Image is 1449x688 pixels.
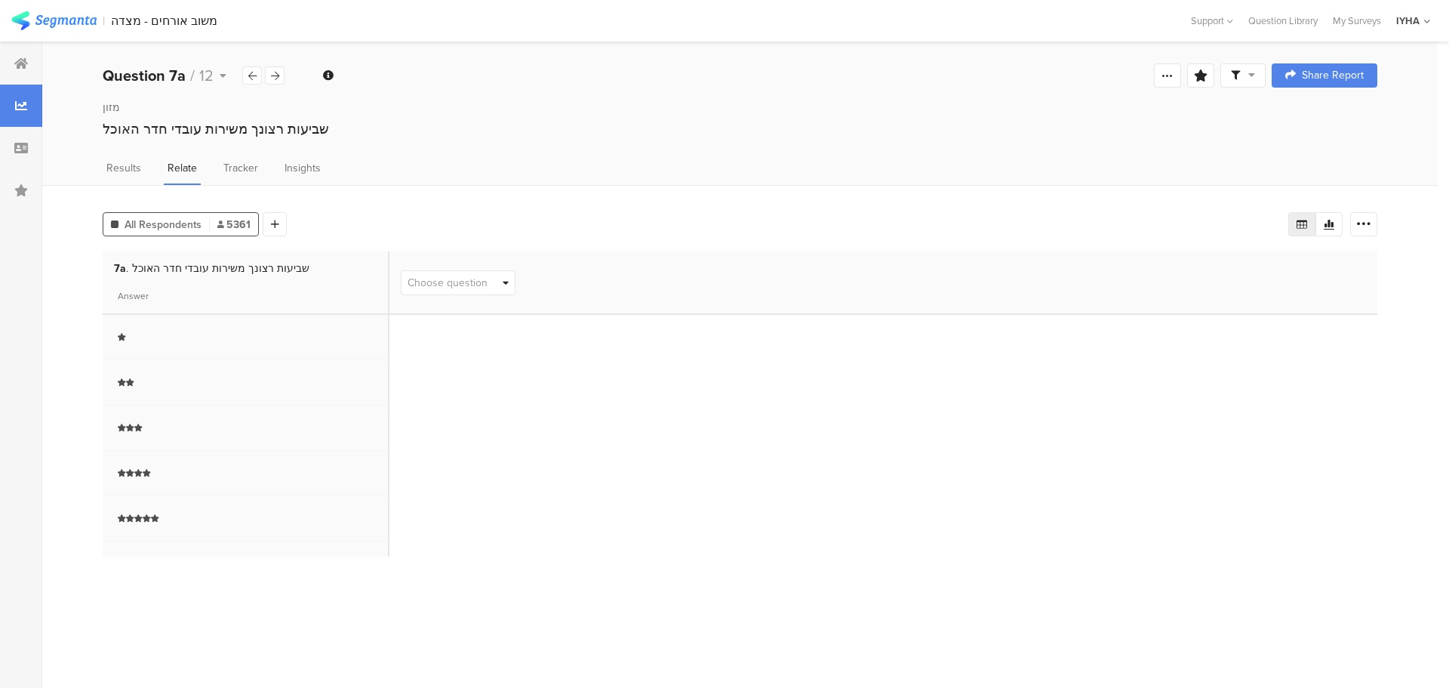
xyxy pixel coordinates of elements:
span: שביעות רצונך משירות עובדי חדר האוכל [132,261,309,276]
span: 12 [199,64,214,87]
div: שביעות רצונך משירות עובדי חדר האוכל [103,119,1377,139]
span: Share Report [1302,70,1364,81]
span: Relate [168,160,197,176]
span: 5361 [217,217,251,233]
div: Support [1191,9,1233,32]
div: משוב אורחים - מצדה [111,14,217,28]
div: מזון [103,100,1377,116]
span: Tracker [223,160,258,176]
span: . [126,261,128,276]
b: Question 7a [103,64,186,87]
div: | [103,12,105,29]
div: IYHA [1396,14,1420,28]
span: All Respondents [125,217,202,233]
span: Results [106,160,141,176]
span: Answer [118,289,149,303]
span: Choose question [408,275,488,291]
a: Question Library [1241,14,1325,28]
a: My Surveys [1325,14,1389,28]
span: 7a [114,261,128,276]
img: segmanta logo [11,11,97,30]
span: / [190,64,195,87]
span: Insights [285,160,321,176]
